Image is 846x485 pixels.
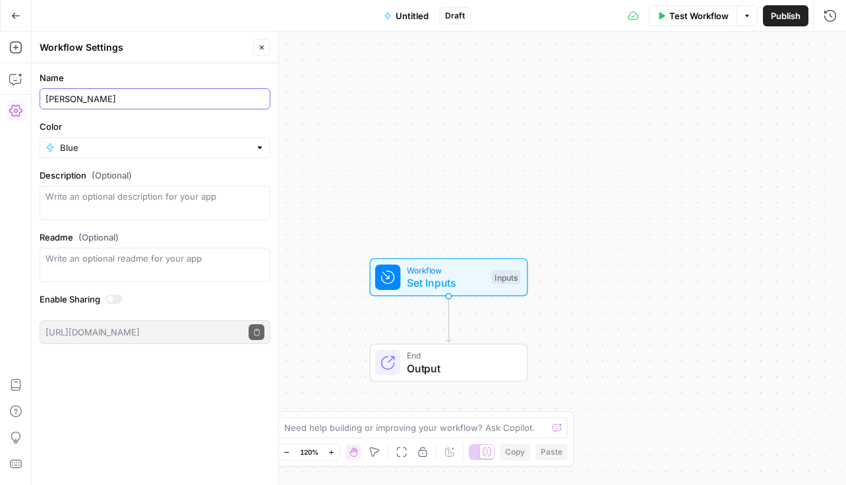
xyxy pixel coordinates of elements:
[60,141,250,154] input: Blue
[326,258,572,297] div: WorkflowSet InputsInputs
[491,270,520,285] div: Inputs
[505,446,525,458] span: Copy
[669,9,729,22] span: Test Workflow
[40,293,270,306] label: Enable Sharing
[376,5,437,26] button: Untitled
[326,344,572,382] div: EndOutput
[40,169,270,182] label: Description
[40,41,249,54] div: Workflow Settings
[771,9,801,22] span: Publish
[40,120,270,133] label: Color
[500,443,530,461] button: Copy
[407,275,485,291] span: Set Inputs
[535,443,568,461] button: Paste
[40,231,270,244] label: Readme
[649,5,737,26] button: Test Workflow
[407,360,514,376] span: Output
[445,10,465,22] span: Draft
[407,349,514,362] span: End
[40,71,270,84] label: Name
[541,446,562,458] span: Paste
[763,5,808,26] button: Publish
[45,92,264,105] input: Untitled
[78,231,119,244] span: (Optional)
[407,264,485,276] span: Workflow
[92,169,132,182] span: (Optional)
[446,297,451,343] g: Edge from start to end
[396,9,429,22] span: Untitled
[300,447,318,457] span: 120%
